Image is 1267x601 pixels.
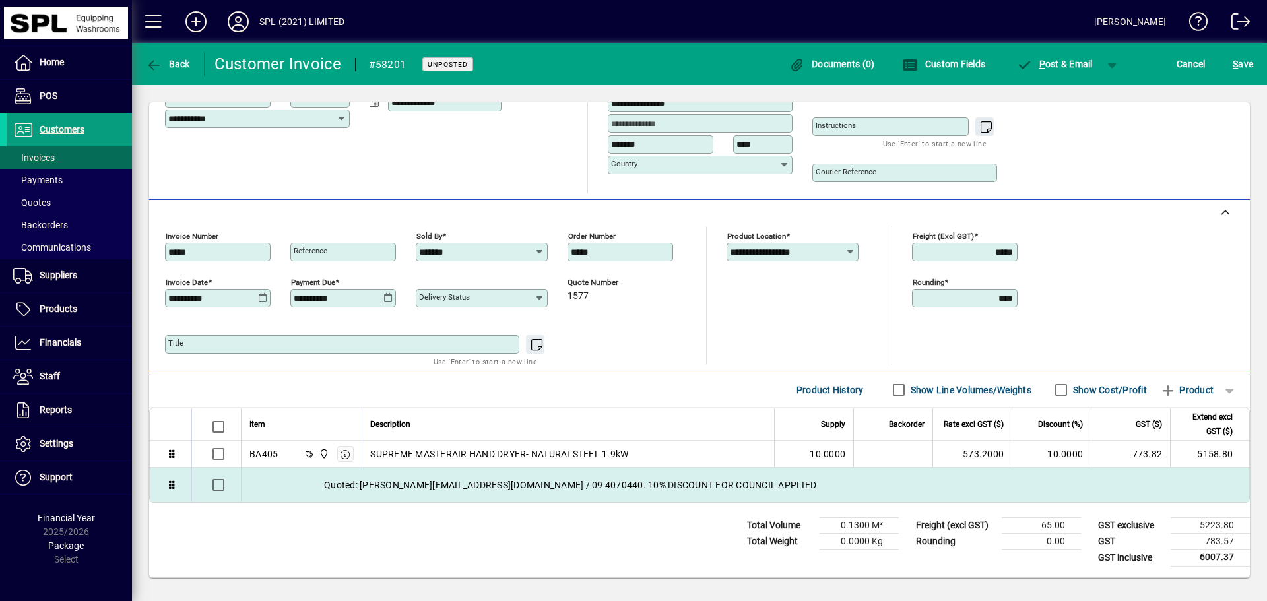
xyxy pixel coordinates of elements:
span: Financials [40,337,81,348]
mat-label: Reference [294,246,327,255]
span: Invoices [13,152,55,163]
span: 10.0000 [810,447,845,460]
a: Reports [7,394,132,427]
td: 10.0000 [1012,441,1091,468]
td: Total Volume [740,518,820,534]
a: Knowledge Base [1179,3,1208,46]
span: Supply [821,417,845,431]
button: Post & Email [1010,52,1099,76]
span: Communications [13,242,91,253]
td: Total Weight [740,534,820,550]
a: POS [7,80,132,113]
span: Reports [40,404,72,415]
a: Payments [7,169,132,191]
mat-label: Invoice number [166,232,218,241]
mat-label: Delivery status [419,292,470,301]
td: 5158.80 [1170,441,1249,468]
td: 0.0000 Kg [820,534,899,550]
a: Support [7,461,132,494]
button: Custom Fields [899,52,989,76]
td: 65.00 [1002,518,1081,534]
div: BA405 [249,447,278,460]
mat-hint: Use 'Enter' to start a new line [434,354,537,369]
mat-label: Order number [568,232,616,241]
span: Unposted [428,60,468,69]
mat-label: Instructions [816,121,856,130]
span: Suppliers [40,270,77,280]
a: Financials [7,327,132,360]
button: Product History [791,378,869,402]
button: Back [143,52,193,76]
span: ost & Email [1016,59,1093,69]
button: Cancel [1173,52,1209,76]
a: Home [7,46,132,79]
button: Add [175,10,217,34]
td: GST exclusive [1091,518,1171,534]
span: Quotes [13,197,51,208]
span: SPL (2021) Limited [315,447,331,461]
span: Quote number [568,278,647,287]
a: Products [7,293,132,326]
div: Customer Invoice [214,53,342,75]
div: 573.2000 [941,447,1004,460]
div: [PERSON_NAME] [1094,11,1166,32]
span: S [1233,59,1238,69]
span: POS [40,90,57,101]
a: Staff [7,360,132,393]
a: Invoices [7,146,132,169]
span: Product History [796,379,864,400]
td: GST [1091,534,1171,550]
mat-label: Product location [727,232,786,241]
label: Show Cost/Profit [1070,383,1147,396]
a: Quotes [7,191,132,214]
span: Support [40,472,73,482]
span: Payments [13,175,63,185]
span: Item [249,417,265,431]
td: 0.1300 M³ [820,518,899,534]
td: 0.00 [1002,534,1081,550]
td: 6007.37 [1171,550,1250,566]
span: 1577 [568,291,589,301]
span: P [1039,59,1045,69]
mat-label: Invoice date [166,278,208,287]
span: Rate excl GST ($) [944,417,1004,431]
span: Back [146,59,190,69]
span: Backorders [13,220,68,230]
span: Documents (0) [789,59,875,69]
span: Custom Fields [902,59,985,69]
td: 783.57 [1171,534,1250,550]
mat-label: Sold by [416,232,442,241]
td: 5223.80 [1171,518,1250,534]
mat-label: Country [611,159,637,168]
span: Staff [40,371,60,381]
span: Discount (%) [1038,417,1083,431]
button: Documents (0) [786,52,878,76]
mat-label: Rounding [913,278,944,287]
td: 773.82 [1091,441,1170,468]
td: Rounding [909,534,1002,550]
mat-label: Courier Reference [816,167,876,176]
span: ave [1233,53,1253,75]
button: Profile [217,10,259,34]
button: Save [1229,52,1256,76]
a: Communications [7,236,132,259]
mat-label: Freight (excl GST) [913,232,974,241]
span: Home [40,57,64,67]
div: Quoted: [PERSON_NAME][EMAIL_ADDRESS][DOMAIN_NAME] / 09 4070440. 10% DISCOUNT FOR COUNCIL APPLIED [242,468,1249,502]
label: Show Line Volumes/Weights [908,383,1031,396]
a: Suppliers [7,259,132,292]
a: Backorders [7,214,132,236]
div: SPL (2021) LIMITED [259,11,344,32]
td: GST inclusive [1091,550,1171,566]
span: Financial Year [38,513,95,523]
span: Backorder [889,417,925,431]
a: Settings [7,427,132,460]
span: Products [40,303,77,314]
span: Extend excl GST ($) [1179,410,1233,439]
app-page-header-button: Back [132,52,205,76]
div: #58201 [369,54,406,75]
a: Logout [1221,3,1251,46]
span: Product [1160,379,1214,400]
span: Description [370,417,410,431]
span: Package [48,540,84,551]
